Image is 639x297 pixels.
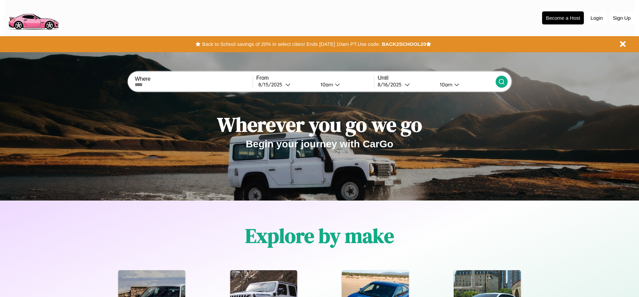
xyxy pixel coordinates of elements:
button: 10am [315,81,374,88]
div: 8 / 15 / 2025 [258,81,285,88]
label: Until [378,75,495,81]
button: Back to School savings of 20% in select cities! Ends [DATE] 10am PT.Use code: [201,40,382,49]
div: 10am [436,81,454,88]
label: From [256,75,374,81]
button: Become a Host [542,11,584,24]
div: 10am [317,81,335,88]
h1: Explore by make [245,222,394,249]
button: 8/15/2025 [256,81,315,88]
div: 8 / 16 / 2025 [378,81,405,88]
img: logo [5,3,61,31]
b: BACK2SCHOOL20 [382,41,426,47]
button: Sign Up [610,12,634,24]
button: 10am [434,81,495,88]
button: Login [587,12,606,24]
label: Where [135,76,252,82]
